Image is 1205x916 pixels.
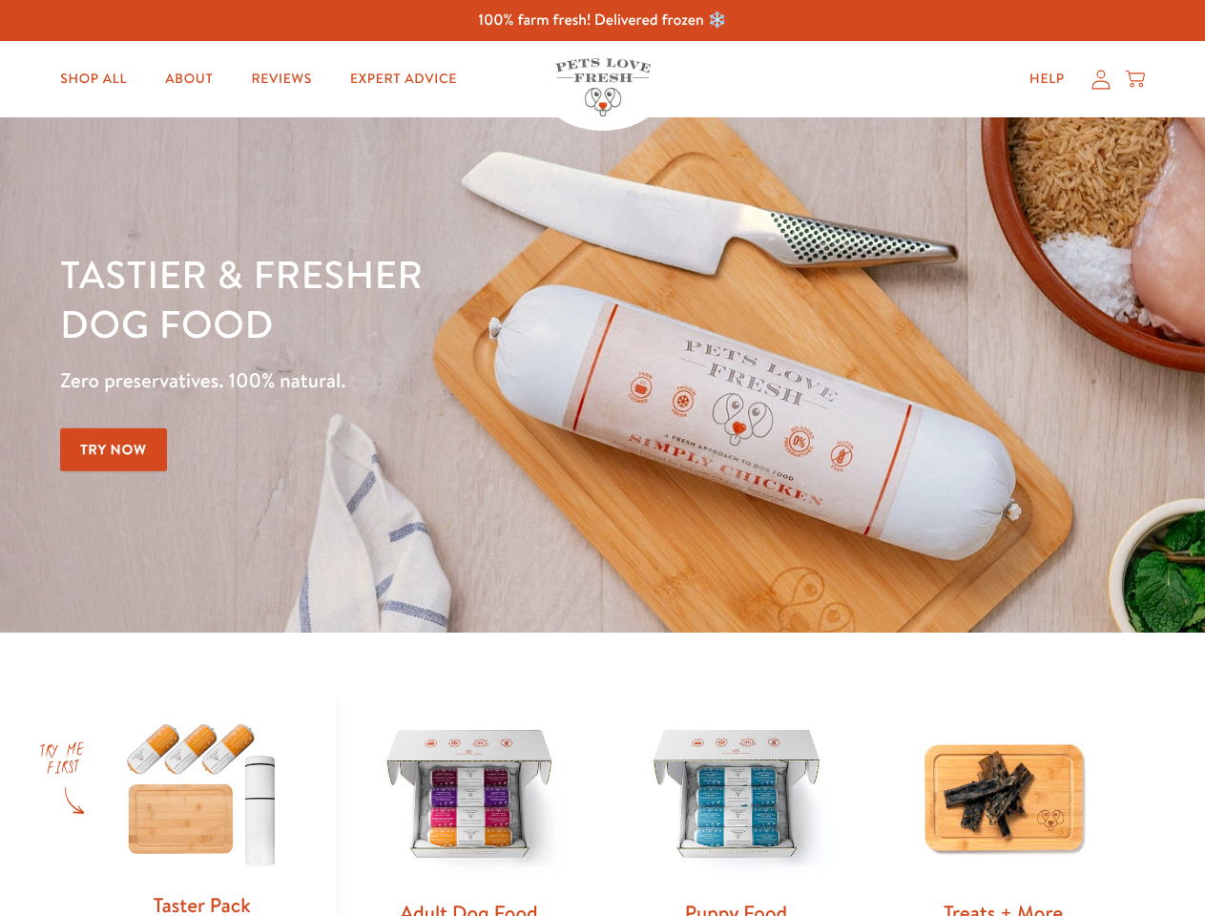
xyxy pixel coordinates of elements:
a: About [150,60,228,98]
a: Reviews [236,60,326,98]
p: Zero preservatives. 100% natural. [60,364,783,398]
a: Try Now [60,428,167,471]
a: Shop All [45,60,142,98]
h1: Tastier & fresher dog food [60,249,783,348]
a: Help [1014,60,1080,98]
a: Expert Advice [335,60,472,98]
img: Pets Love Fresh [555,58,651,116]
